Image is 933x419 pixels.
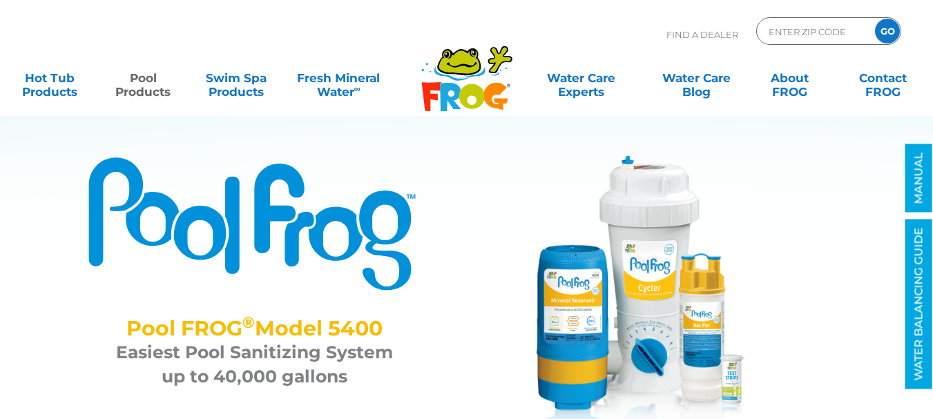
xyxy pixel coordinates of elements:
[14,64,86,92] a: Hot TubProducts
[905,144,932,213] a: MANUAL
[87,155,422,292] img: Product Logo
[666,17,738,52] p: Find A Dealer
[354,84,360,94] sup: ∞
[107,64,180,92] a: PoolProducts
[753,64,826,92] a: AboutFROG
[242,313,255,332] sup: ®
[905,220,932,389] a: WATER BALANCING GUIDE
[200,64,273,92] a: Swim SpaProducts
[875,19,900,43] input: GO
[414,28,520,112] img: Frog Products Logo
[294,64,384,92] a: Fresh MineralWater∞
[847,64,919,92] a: ContactFROG
[104,316,405,340] h2: Pool FROG Model 5400
[522,64,639,92] a: Water CareExperts
[104,340,405,389] h3: Easiest Pool Sanitizing System up to 40,000 gallons
[660,64,733,92] a: Water CareBlog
